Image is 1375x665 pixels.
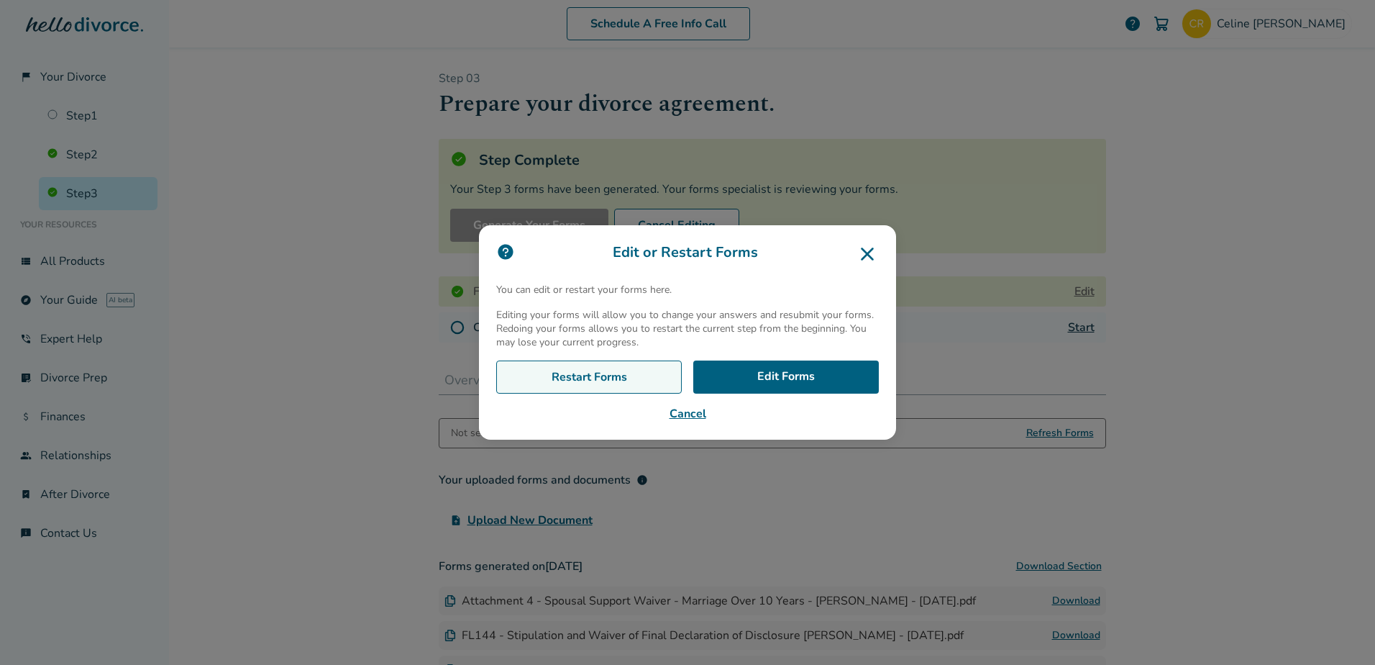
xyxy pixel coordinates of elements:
[496,361,682,394] a: Restart Forms
[496,283,879,297] p: You can edit or restart your forms here.
[496,308,879,349] p: Editing your forms will allow you to change your answers and resubmit your forms. Redoing your fo...
[496,405,879,422] button: Cancel
[496,243,515,261] img: icon
[693,361,879,394] a: Edit Forms
[496,243,879,266] h3: Edit or Restart Forms
[1303,596,1375,665] iframe: Chat Widget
